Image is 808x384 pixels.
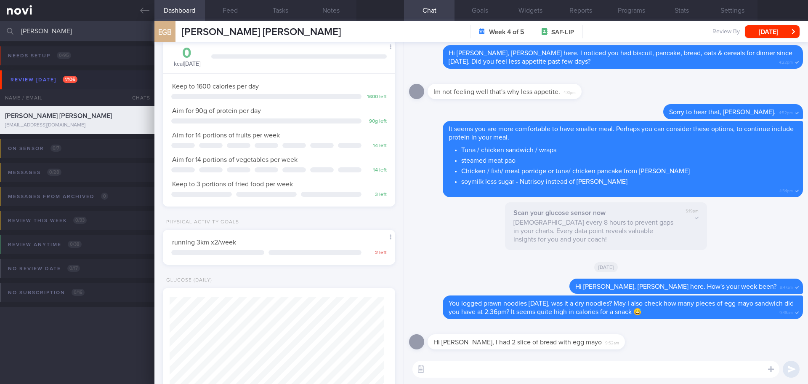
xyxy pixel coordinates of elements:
[449,300,794,315] span: You logged prawn noodles [DATE], was it a dry noodles? May I also check how many pieces of egg ma...
[745,25,800,38] button: [DATE]
[433,339,602,346] span: Hi [PERSON_NAME], I had 2 slice of bread with egg mayo
[779,57,793,65] span: 4:22pm
[163,219,239,226] div: Physical Activity Goals
[6,215,89,226] div: Review this week
[172,239,236,246] span: running 3km x2/week
[152,16,178,48] div: EGB
[172,132,280,139] span: Aim for 14 portions of fruits per week
[172,107,261,114] span: Aim for 90g of protein per day
[6,167,64,178] div: Messages
[366,192,387,198] div: 3 left
[57,52,71,59] span: 0 / 95
[6,287,87,298] div: No subscription
[68,241,82,248] span: 0 / 38
[366,118,387,125] div: 90 g left
[8,74,80,86] div: Review [DATE]
[551,28,574,37] span: SAF-LIP
[172,83,259,90] span: Keep to 1600 calories per day
[594,262,618,272] span: [DATE]
[121,89,154,106] div: Chats
[780,282,793,290] span: 9:47am
[433,89,560,95] span: Im not feeling well that's why less appetite.
[171,46,203,61] div: 0
[449,126,794,141] span: It seems you are more comfortable to have smaller meal. Perhaps you can consider these options, t...
[163,277,212,284] div: Glucose (Daily)
[67,265,80,272] span: 0 / 17
[461,154,797,165] li: steamed meat pao
[6,191,110,202] div: Messages from Archived
[73,217,87,224] span: 0 / 33
[669,109,776,115] span: Sorry to hear that, [PERSON_NAME].
[461,165,797,175] li: Chicken / fish/ meat porridge or tuna/ chicken pancake from [PERSON_NAME]
[47,169,61,176] span: 0 / 28
[5,122,149,129] div: [EMAIL_ADDRESS][DOMAIN_NAME]
[366,143,387,149] div: 14 left
[605,338,619,346] span: 9:52am
[63,76,77,83] span: 1 / 106
[449,50,792,65] span: Hi [PERSON_NAME], [PERSON_NAME] here. I noticed you had biscuit, pancake, bread, oats & cereals f...
[72,289,85,296] span: 0 / 16
[575,283,776,290] span: Hi [PERSON_NAME], [PERSON_NAME] here. How's your week been?
[563,88,576,96] span: 4:31pm
[712,28,740,36] span: Review By
[489,28,524,36] strong: Week 4 of 5
[461,144,797,154] li: Tuna / chicken sandwich / wraps
[366,94,387,100] div: 1600 left
[172,156,298,163] span: Aim for 14 portions of vegetables per week
[779,186,793,194] span: 4:54pm
[6,239,84,250] div: Review anytime
[366,167,387,174] div: 14 left
[513,218,673,244] p: [DEMOGRAPHIC_DATA] every 8 hours to prevent gaps in your charts. Every data point reveals valuabl...
[366,250,387,256] div: 2 left
[6,143,64,154] div: On sensor
[172,181,293,188] span: Keep to 3 portions of fried food per week
[6,263,82,274] div: No review date
[779,308,793,316] span: 9:48am
[686,209,699,214] span: 5:19pm
[461,175,797,186] li: soymilk less sugar - Nutrisoy instead of [PERSON_NAME]
[171,46,203,68] div: kcal [DATE]
[182,27,341,37] span: [PERSON_NAME] [PERSON_NAME]
[513,209,606,216] strong: Scan your glucose sensor now
[779,108,793,116] span: 4:52pm
[6,50,73,62] div: Needs setup
[50,145,61,152] span: 0 / 7
[5,113,112,119] span: [PERSON_NAME] [PERSON_NAME]
[101,193,108,200] span: 0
